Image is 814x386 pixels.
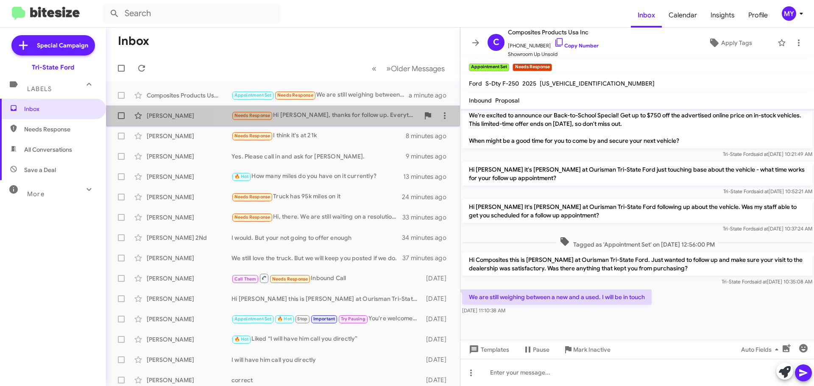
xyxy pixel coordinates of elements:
[422,376,453,384] div: [DATE]
[24,166,56,174] span: Save a Deal
[313,316,335,322] span: Important
[422,294,453,303] div: [DATE]
[27,190,45,198] span: More
[11,35,95,56] a: Special Campaign
[24,145,72,154] span: All Conversations
[277,316,292,322] span: 🔥 Hot
[231,172,403,181] div: How many miles do you have on it currently?
[723,151,812,157] span: Tri-State Ford [DATE] 10:21:49 AM
[522,80,536,87] span: 2025
[462,162,812,186] p: Hi [PERSON_NAME] it's [PERSON_NAME] at Ourisman Tri-State Ford just touching base about the vehic...
[469,80,482,87] span: Ford
[723,225,812,232] span: Tri-State Ford [DATE] 10:37:24 AM
[231,152,406,161] div: Yes. Please call in and ask for [PERSON_NAME].
[686,35,773,50] button: Apply Tags
[460,342,516,357] button: Templates
[147,172,231,181] div: [PERSON_NAME]
[422,315,453,323] div: [DATE]
[704,3,742,28] a: Insights
[422,274,453,283] div: [DATE]
[103,3,281,24] input: Search
[32,63,74,72] div: Tri-State Ford
[231,314,422,324] div: You're welcome. Just let me know!
[554,42,599,49] a: Copy Number
[533,342,549,357] span: Pause
[734,342,789,357] button: Auto Fields
[753,225,768,232] span: said at
[147,233,231,242] div: [PERSON_NAME] 2Nd
[467,342,509,357] span: Templates
[469,64,509,71] small: Appointment Set
[147,132,231,140] div: [PERSON_NAME]
[24,125,96,133] span: Needs Response
[631,3,662,28] a: Inbox
[147,274,231,283] div: [PERSON_NAME]
[495,97,519,104] span: Proposal
[234,174,249,179] span: 🔥 Hot
[403,172,453,181] div: 13 minutes ago
[485,80,519,87] span: S-Dty F-250
[27,85,52,93] span: Labels
[508,50,599,58] span: Showroom Up Unsold
[272,276,308,282] span: Needs Response
[234,214,270,220] span: Needs Response
[775,6,805,21] button: MY
[147,152,231,161] div: [PERSON_NAME]
[406,152,453,161] div: 9 minutes ago
[422,335,453,344] div: [DATE]
[231,192,402,202] div: Truck has 95k miles on it
[462,289,652,305] p: We are still weighing between a new and a used. I will be in touch
[147,254,231,262] div: [PERSON_NAME]
[402,254,453,262] div: 37 minutes ago
[297,316,307,322] span: Stop
[381,60,450,77] button: Next
[37,41,88,50] span: Special Campaign
[231,294,422,303] div: Hi [PERSON_NAME] this is [PERSON_NAME] at Ourisman Tri-State Ford. Just wanted to follow up and m...
[402,213,453,222] div: 33 minutes ago
[147,294,231,303] div: [PERSON_NAME]
[231,254,402,262] div: We still love the truck. But we will keep you posted if we do.
[406,132,453,140] div: 8 minutes ago
[402,233,453,242] div: 34 minutes ago
[462,199,812,223] p: Hi [PERSON_NAME] It's [PERSON_NAME] at Ourisman Tri-State Ford following up about the vehicle. Wa...
[508,27,599,37] span: Composites Products Usa Inc
[234,194,270,200] span: Needs Response
[782,6,796,21] div: MY
[234,133,270,139] span: Needs Response
[386,63,391,74] span: »
[24,105,96,113] span: Inbox
[147,111,231,120] div: [PERSON_NAME]
[147,193,231,201] div: [PERSON_NAME]
[513,64,552,71] small: Needs Response
[752,278,767,285] span: said at
[573,342,610,357] span: Mark Inactive
[741,342,782,357] span: Auto Fields
[231,376,422,384] div: correct
[556,342,617,357] button: Mark Inactive
[367,60,382,77] button: Previous
[234,336,249,342] span: 🔥 Hot
[722,278,812,285] span: Tri-State Ford [DATE] 10:35:08 AM
[462,252,812,276] p: Hi Composites this is [PERSON_NAME] at Ourisman Tri-State Ford. Just wanted to follow up and make...
[231,273,422,283] div: Inbound Call
[147,335,231,344] div: [PERSON_NAME]
[409,91,453,100] div: a minute ago
[231,355,422,364] div: I will have him call you directly
[147,315,231,323] div: [PERSON_NAME]
[231,131,406,141] div: I think it's at 21k
[662,3,704,28] a: Calendar
[277,92,313,98] span: Needs Response
[118,34,149,48] h1: Inbox
[231,334,422,344] div: Liked “I will have him call you directly”
[742,3,775,28] a: Profile
[493,36,499,49] span: C
[508,37,599,50] span: [PHONE_NUMBER]
[462,91,812,148] p: Hi [PERSON_NAME] it's [PERSON_NAME] at Ourisman Tri-State Ford. We're excited to announce our Bac...
[556,236,718,249] span: Tagged as 'Appointment Set' on [DATE] 12:56:00 PM
[234,92,272,98] span: Appointment Set
[147,91,231,100] div: Composites Products Usa Inc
